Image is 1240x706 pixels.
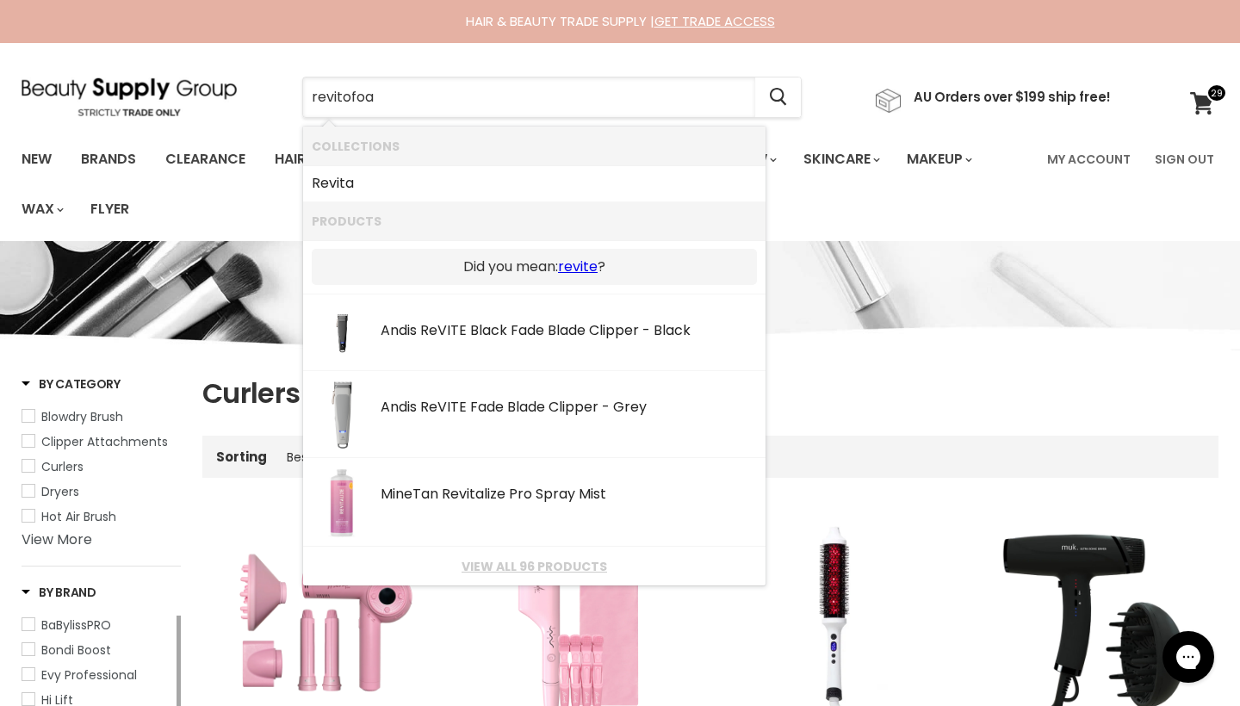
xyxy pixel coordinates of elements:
a: Evy Professional [22,666,173,684]
img: 86100-revite-clipper-mtc-straight-1-web_200x.png [312,380,372,451]
a: Makeup [894,141,983,177]
span: Hot Air Brush [41,508,116,525]
img: Andis_ReVITE_Black_Fade_Blade_Clipper_1__57353.webp [312,303,372,363]
a: Curlers [22,457,181,476]
a: Hot Air Brush [22,507,181,526]
a: View all 96 products [312,560,757,573]
a: Bondi Boost [22,641,173,660]
span: BaBylissPRO [41,616,111,634]
a: BaBylissPRO [22,616,173,635]
span: Clipper Attachments [41,433,168,450]
a: Skincare [790,141,890,177]
button: Search [755,77,801,117]
span: Evy Professional [41,666,137,684]
a: Clearance [152,141,258,177]
a: revite [558,257,598,276]
a: Sign Out [1144,141,1224,177]
div: Andis ReVITE Black Fade Blade Clipper - Black [381,323,757,341]
a: Wax [9,191,74,227]
li: Products: Andis ReVITE Black Fade Blade Clipper - Black [303,294,766,371]
div: MineTan Revitalize Pro Spray Mist [381,486,757,505]
a: Brands [68,141,149,177]
li: Collections [303,127,766,165]
a: Revita [312,170,757,197]
p: Did you mean: ? [320,257,748,276]
h3: By Category [22,375,121,393]
ul: Main menu [9,134,1037,234]
form: Product [302,77,802,118]
li: Products: MineTan Revitalize Pro Spray Mist [303,458,766,547]
div: Andis ReVITE Fade Blade Clipper - Grey [381,399,757,418]
span: Curlers [41,458,84,475]
a: Flyer [77,191,142,227]
span: Dryers [41,483,79,500]
iframe: Gorgias live chat messenger [1154,625,1223,689]
img: Minetan-revitalize-mist-key-call-out-card_grande_0fd1aba5-0aa5-4c0c-ab25-e668ad566d9d.webp [328,467,355,539]
a: New [9,141,65,177]
li: View All [303,547,766,585]
li: Products: Andis ReVITE Fade Blade Clipper - Grey [303,371,766,459]
a: Haircare [262,141,362,177]
li: Products [303,201,766,240]
a: View More [22,529,92,549]
li: Did you mean [303,240,766,294]
h3: By Brand [22,584,96,601]
a: My Account [1037,141,1141,177]
a: Blowdry Brush [22,407,181,426]
span: Bondi Boost [41,641,111,659]
li: Collections: Revita [303,165,766,201]
span: Blowdry Brush [41,408,123,425]
a: GET TRADE ACCESS [654,12,775,30]
input: Search [303,77,755,117]
label: Sorting [216,449,267,464]
a: Dryers [22,482,181,501]
a: Clipper Attachments [22,432,181,451]
h1: Curlers [202,375,1218,412]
